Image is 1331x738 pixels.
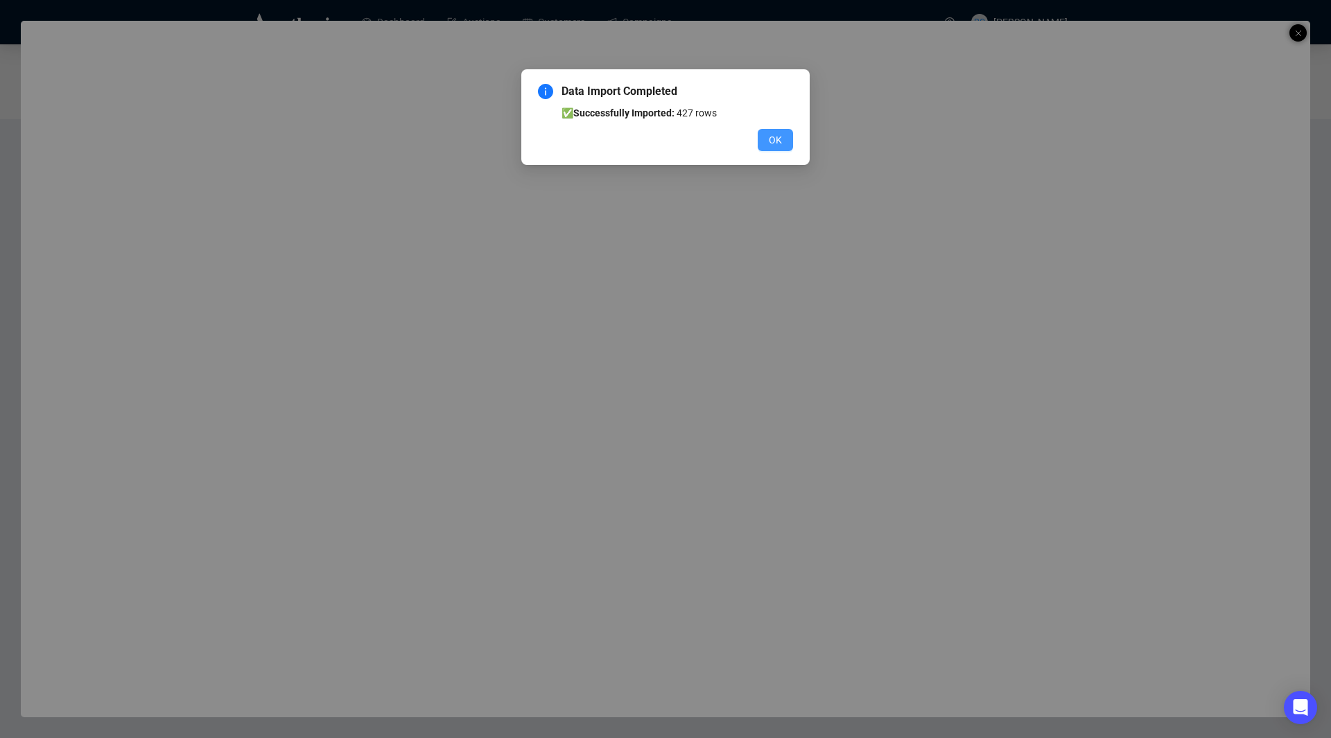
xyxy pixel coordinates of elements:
b: Successfully Imported: [573,107,675,118]
span: Data Import Completed [562,83,793,100]
button: OK [758,129,793,151]
span: info-circle [538,84,553,99]
div: Open Intercom Messenger [1284,691,1317,724]
span: OK [769,132,782,148]
li: ✅ 427 rows [562,105,793,121]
